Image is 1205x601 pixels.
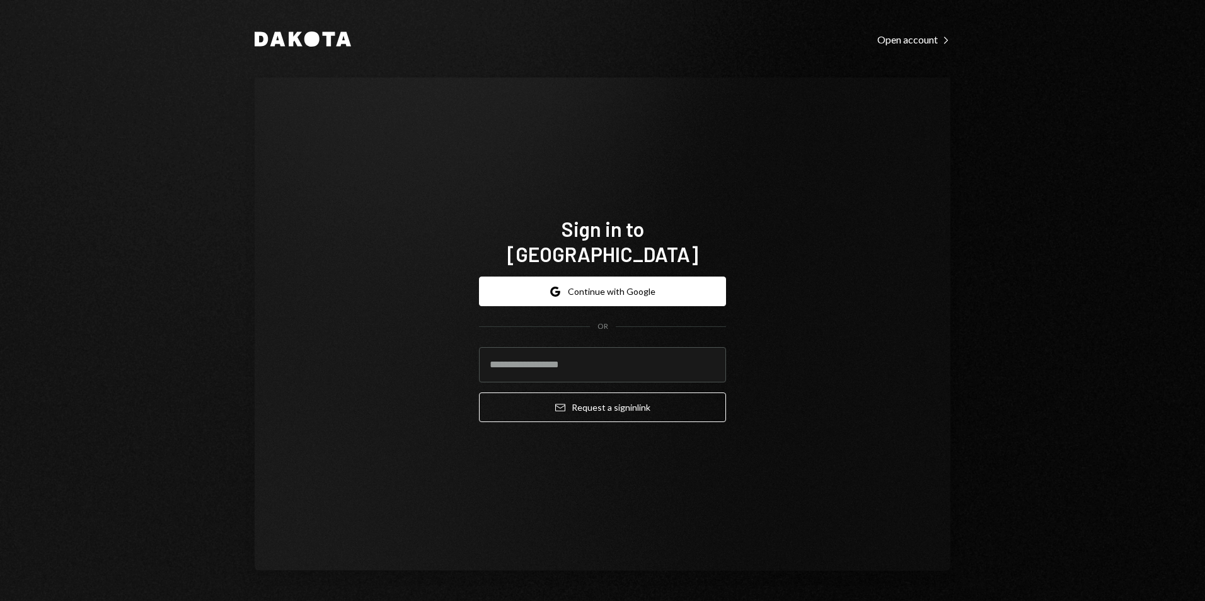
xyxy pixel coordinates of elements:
[479,216,726,266] h1: Sign in to [GEOGRAPHIC_DATA]
[479,392,726,422] button: Request a signinlink
[597,321,608,332] div: OR
[479,277,726,306] button: Continue with Google
[877,33,950,46] div: Open account
[877,32,950,46] a: Open account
